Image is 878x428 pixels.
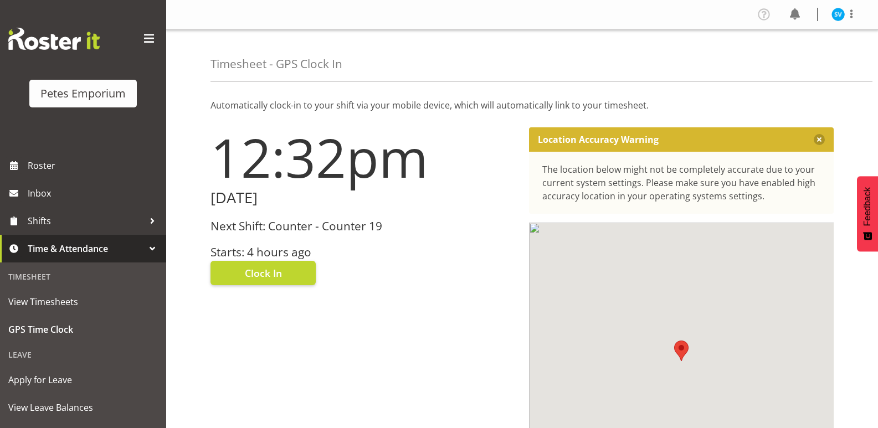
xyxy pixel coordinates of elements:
[8,28,100,50] img: Rosterit website logo
[857,176,878,251] button: Feedback - Show survey
[3,394,163,421] a: View Leave Balances
[210,99,834,112] p: Automatically clock-in to your shift via your mobile device, which will automatically link to you...
[210,58,342,70] h4: Timesheet - GPS Clock In
[210,246,516,259] h3: Starts: 4 hours ago
[28,240,144,257] span: Time & Attendance
[210,189,516,207] h2: [DATE]
[210,261,316,285] button: Clock In
[3,288,163,316] a: View Timesheets
[28,213,144,229] span: Shifts
[8,399,158,416] span: View Leave Balances
[3,366,163,394] a: Apply for Leave
[8,372,158,388] span: Apply for Leave
[814,134,825,145] button: Close message
[3,265,163,288] div: Timesheet
[3,343,163,366] div: Leave
[40,85,126,102] div: Petes Emporium
[210,220,516,233] h3: Next Shift: Counter - Counter 19
[862,187,872,226] span: Feedback
[542,163,821,203] div: The location below might not be completely accurate due to your current system settings. Please m...
[210,127,516,187] h1: 12:32pm
[8,321,158,338] span: GPS Time Clock
[28,185,161,202] span: Inbox
[831,8,845,21] img: sasha-vandervalk6911.jpg
[28,157,161,174] span: Roster
[8,293,158,310] span: View Timesheets
[538,134,659,145] p: Location Accuracy Warning
[3,316,163,343] a: GPS Time Clock
[245,266,282,280] span: Clock In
